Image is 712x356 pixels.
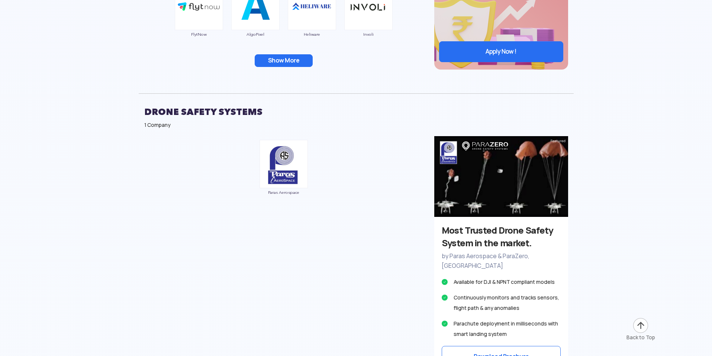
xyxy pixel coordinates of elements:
[442,251,561,271] p: by Paras Aerospace & ParaZero, [GEOGRAPHIC_DATA]
[287,2,336,36] a: Heliware
[287,32,336,36] span: Heliware
[231,32,280,36] span: AlgoPixel
[174,2,223,36] a: FlytNow
[442,277,561,287] li: Available for DJI & NPNT compliant models
[255,54,313,67] button: Show More
[632,317,649,334] img: ic_arrow-up.png
[344,2,393,36] a: Involi
[231,2,280,36] a: AlgoPixel
[442,224,561,250] h3: Most Trusted Drone Safety System in the market.
[442,292,561,313] li: Continuously monitors and tracks sensors, flight path & any anomalies
[434,136,568,217] img: safety-ads.png
[344,32,393,36] span: Involi
[174,32,223,36] span: FlytNow
[442,318,561,339] li: Parachute deployment in milliseconds with smart landing system
[259,160,308,195] a: Paras Aerospace
[144,121,568,129] div: 1 Company
[259,190,308,195] span: Paras Aerospace
[439,41,563,62] a: Apply Now !
[626,334,655,341] div: Back to Top
[260,140,308,188] img: ic_paras.png
[144,103,568,121] h2: Drone safety systems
